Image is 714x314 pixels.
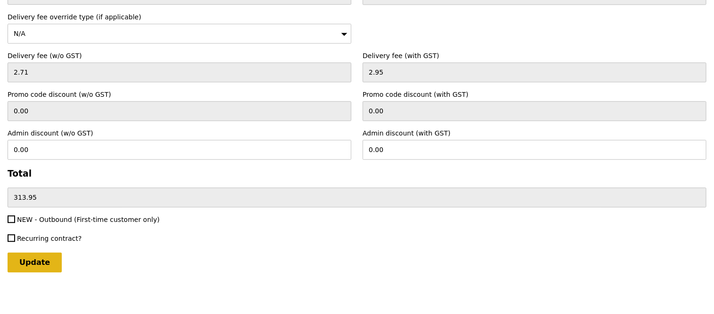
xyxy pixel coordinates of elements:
[8,128,351,138] label: Admin discount (w/o GST)
[8,169,706,178] h3: Total
[17,216,160,223] span: NEW - Outbound (First-time customer only)
[363,128,706,138] label: Admin discount (with GST)
[8,234,15,242] input: Recurring contract?
[363,90,706,99] label: Promo code discount (with GST)
[17,235,82,242] span: Recurring contract?
[8,90,351,99] label: Promo code discount (w/o GST)
[8,51,351,60] label: Delivery fee (w/o GST)
[8,12,351,22] label: Delivery fee override type (if applicable)
[8,215,15,223] input: NEW - Outbound (First-time customer only)
[14,30,25,37] span: N/A
[363,51,706,60] label: Delivery fee (with GST)
[8,253,62,272] input: Update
